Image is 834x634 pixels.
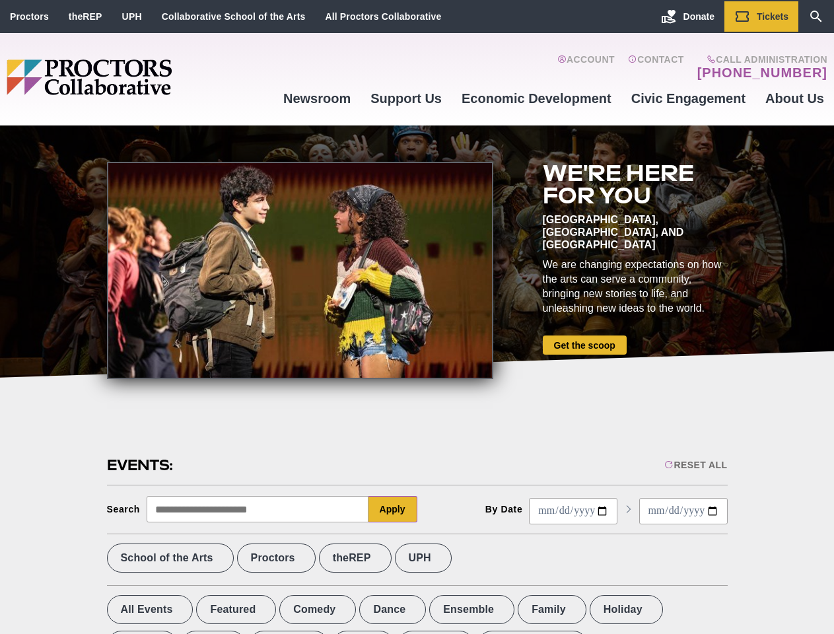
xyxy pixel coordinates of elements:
a: Account [557,54,615,81]
div: Search [107,504,141,514]
label: Family [518,595,586,624]
img: Proctors logo [7,59,273,95]
a: Contact [628,54,684,81]
label: Holiday [590,595,663,624]
label: Dance [359,595,426,624]
label: UPH [395,544,452,573]
a: Get the scoop [543,335,627,355]
a: All Proctors Collaborative [325,11,441,22]
div: Reset All [664,460,727,470]
a: Search [798,1,834,32]
h2: Events: [107,455,175,475]
label: theREP [319,544,392,573]
a: Tickets [724,1,798,32]
a: Support Us [361,81,452,116]
h2: We're here for you [543,162,728,207]
a: UPH [122,11,142,22]
a: Economic Development [452,81,621,116]
span: Tickets [757,11,788,22]
a: Civic Engagement [621,81,755,116]
div: We are changing expectations on how the arts can serve a community, bringing new stories to life,... [543,258,728,316]
a: About Us [755,81,834,116]
label: Proctors [237,544,316,573]
a: Collaborative School of the Arts [162,11,306,22]
span: Call Administration [693,54,827,65]
a: Proctors [10,11,49,22]
a: theREP [69,11,102,22]
div: By Date [485,504,523,514]
div: [GEOGRAPHIC_DATA], [GEOGRAPHIC_DATA], and [GEOGRAPHIC_DATA] [543,213,728,251]
label: Featured [196,595,276,624]
label: Comedy [279,595,356,624]
a: [PHONE_NUMBER] [697,65,827,81]
a: Newsroom [273,81,361,116]
a: Donate [651,1,724,32]
span: Donate [683,11,714,22]
label: Ensemble [429,595,514,624]
label: School of the Arts [107,544,234,573]
label: All Events [107,595,193,624]
button: Apply [368,496,417,522]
